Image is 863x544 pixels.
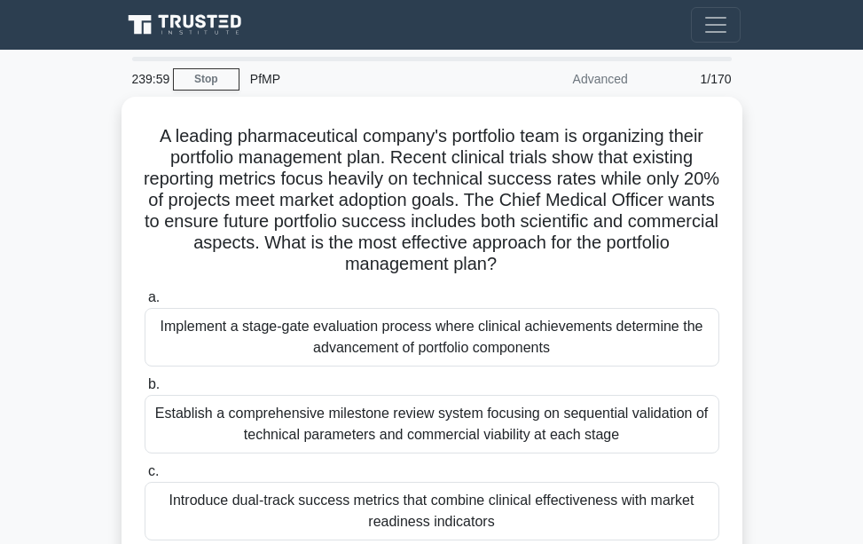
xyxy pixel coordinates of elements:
span: b. [148,376,160,391]
div: Implement a stage-gate evaluation process where clinical achievements determine the advancement o... [145,308,719,367]
div: Introduce dual-track success metrics that combine clinical effectiveness with market readiness in... [145,482,719,540]
div: Advanced [483,61,639,97]
span: a. [148,289,160,304]
div: Establish a comprehensive milestone review system focusing on sequential validation of technical ... [145,395,719,453]
span: c. [148,463,159,478]
div: 1/170 [639,61,742,97]
h5: A leading pharmaceutical company's portfolio team is organizing their portfolio management plan. ... [143,125,721,276]
div: PfMP [239,61,483,97]
button: Toggle navigation [691,7,741,43]
a: Stop [173,68,239,91]
div: 239:59 [122,61,173,97]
